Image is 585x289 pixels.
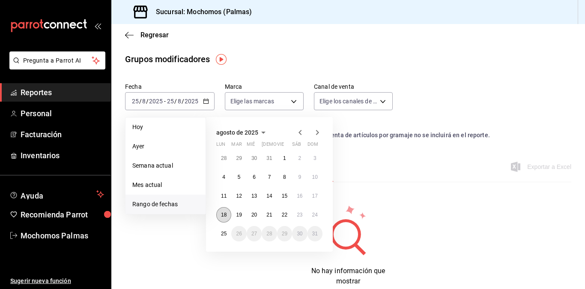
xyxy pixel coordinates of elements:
abbr: 14 de agosto de 2025 [266,193,272,199]
button: 19 de agosto de 2025 [231,207,246,223]
label: Fecha [125,84,215,90]
button: 17 de agosto de 2025 [307,188,322,204]
button: 22 de agosto de 2025 [277,207,292,223]
span: Mochomos Palmas [21,230,104,241]
span: Reportes [21,87,104,98]
button: 15 de agosto de 2025 [277,188,292,204]
abbr: jueves [262,141,312,151]
span: Elige los canales de venta [319,97,377,105]
button: 18 de agosto de 2025 [216,207,231,223]
abbr: 4 de agosto de 2025 [222,174,225,180]
span: Hoy [132,123,199,132]
input: -- [167,98,174,105]
span: - [164,98,166,105]
div: Grupos modificadores [125,53,210,66]
button: 13 de agosto de 2025 [247,188,262,204]
abbr: 28 de julio de 2025 [221,155,227,161]
button: 9 de agosto de 2025 [292,169,307,185]
abbr: 29 de agosto de 2025 [282,231,287,237]
button: 30 de agosto de 2025 [292,226,307,241]
button: 20 de agosto de 2025 [247,207,262,223]
span: Rango de fechas [132,200,199,209]
button: 7 de agosto de 2025 [262,169,277,185]
input: -- [131,98,139,105]
button: 29 de julio de 2025 [231,151,246,166]
button: 30 de julio de 2025 [247,151,262,166]
button: 11 de agosto de 2025 [216,188,231,204]
abbr: 7 de agosto de 2025 [268,174,271,180]
input: -- [177,98,182,105]
abbr: 22 de agosto de 2025 [282,212,287,218]
abbr: 18 de agosto de 2025 [221,212,227,218]
span: / [139,98,142,105]
input: ---- [184,98,199,105]
h3: Sucursal: Mochomos (Palmas) [149,7,252,17]
abbr: 27 de agosto de 2025 [251,231,257,237]
abbr: 5 de agosto de 2025 [238,174,241,180]
a: Pregunta a Parrot AI [6,62,105,71]
span: Ayuda [21,189,93,199]
span: Personal [21,108,104,119]
label: Canal de venta [314,84,393,90]
button: 24 de agosto de 2025 [307,207,322,223]
button: 16 de agosto de 2025 [292,188,307,204]
abbr: 20 de agosto de 2025 [251,212,257,218]
span: Facturación [21,129,104,140]
button: Pregunta a Parrot AI [9,51,105,69]
button: 28 de julio de 2025 [216,151,231,166]
abbr: lunes [216,141,225,151]
span: Sugerir nueva función [10,277,104,286]
input: ---- [149,98,163,105]
span: Ayer [132,142,199,151]
button: 26 de agosto de 2025 [231,226,246,241]
button: 8 de agosto de 2025 [277,169,292,185]
abbr: sábado [292,141,301,151]
abbr: 6 de agosto de 2025 [253,174,256,180]
button: 4 de agosto de 2025 [216,169,231,185]
abbr: 31 de julio de 2025 [266,155,272,161]
abbr: 9 de agosto de 2025 [298,174,301,180]
span: No hay información que mostrar [311,267,385,285]
button: 14 de agosto de 2025 [262,188,277,204]
span: / [146,98,149,105]
abbr: 15 de agosto de 2025 [282,193,287,199]
button: 2 de agosto de 2025 [292,151,307,166]
span: Pregunta a Parrot AI [23,56,92,65]
abbr: 30 de agosto de 2025 [297,231,302,237]
button: 10 de agosto de 2025 [307,169,322,185]
button: Tooltip marker [216,54,227,65]
span: / [174,98,177,105]
button: 27 de agosto de 2025 [247,226,262,241]
abbr: 1 de agosto de 2025 [283,155,286,161]
abbr: 2 de agosto de 2025 [298,155,301,161]
button: 31 de julio de 2025 [262,151,277,166]
span: / [182,98,184,105]
button: 3 de agosto de 2025 [307,151,322,166]
span: Recomienda Parrot [21,209,104,220]
abbr: 3 de agosto de 2025 [313,155,316,161]
abbr: 29 de julio de 2025 [236,155,242,161]
abbr: 19 de agosto de 2025 [236,212,242,218]
abbr: viernes [277,141,284,151]
button: Regresar [125,31,169,39]
button: 23 de agosto de 2025 [292,207,307,223]
span: agosto de 2025 [216,129,258,136]
abbr: miércoles [247,141,255,151]
abbr: 28 de agosto de 2025 [266,231,272,237]
abbr: 26 de agosto de 2025 [236,231,242,237]
abbr: 31 de agosto de 2025 [312,231,318,237]
button: 29 de agosto de 2025 [277,226,292,241]
abbr: 24 de agosto de 2025 [312,212,318,218]
abbr: martes [231,141,242,151]
span: Regresar [140,31,169,39]
abbr: 13 de agosto de 2025 [251,193,257,199]
abbr: 21 de agosto de 2025 [266,212,272,218]
label: Marca [225,84,304,90]
abbr: 16 de agosto de 2025 [297,193,302,199]
button: 1 de agosto de 2025 [277,151,292,166]
span: Semana actual [132,161,199,170]
button: 6 de agosto de 2025 [247,169,262,185]
button: 21 de agosto de 2025 [262,207,277,223]
button: open_drawer_menu [94,22,101,29]
abbr: 30 de julio de 2025 [251,155,257,161]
